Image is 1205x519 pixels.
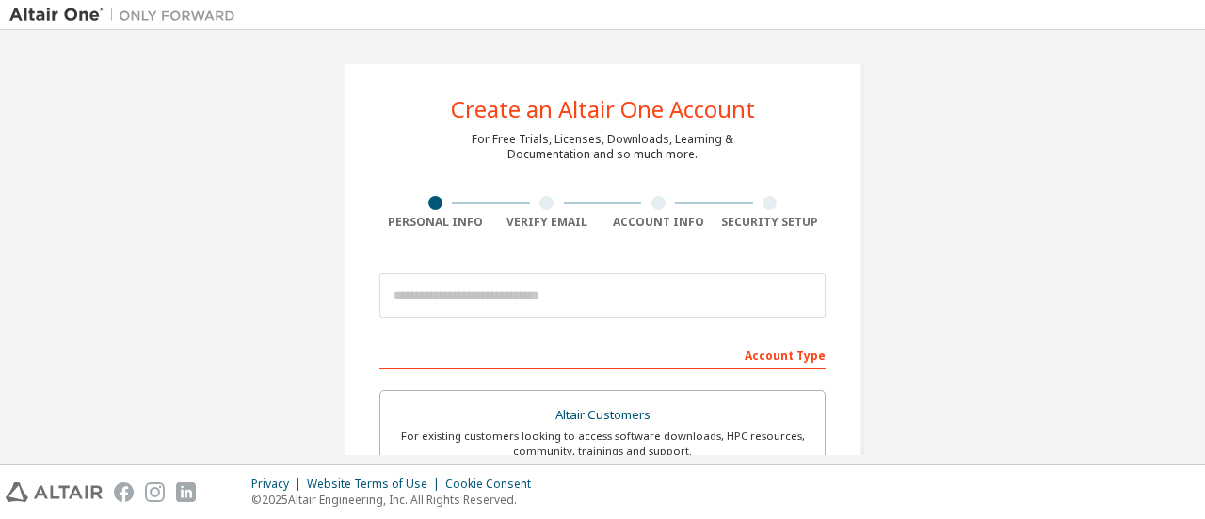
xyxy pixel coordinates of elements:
div: Account Info [602,215,715,230]
div: Verify Email [491,215,603,230]
div: Create an Altair One Account [451,98,755,121]
div: Website Terms of Use [307,477,445,492]
img: instagram.svg [145,482,165,502]
div: For existing customers looking to access software downloads, HPC resources, community, trainings ... [392,429,813,459]
p: © 2025 Altair Engineering, Inc. All Rights Reserved. [251,492,542,508]
div: Cookie Consent [445,477,542,492]
div: Altair Customers [392,402,813,429]
img: facebook.svg [114,482,134,502]
div: Privacy [251,477,307,492]
div: Security Setup [715,215,827,230]
img: Altair One [9,6,245,24]
div: Account Type [379,339,826,369]
img: linkedin.svg [176,482,196,502]
img: altair_logo.svg [6,482,103,502]
div: For Free Trials, Licenses, Downloads, Learning & Documentation and so much more. [472,132,733,162]
div: Personal Info [379,215,491,230]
